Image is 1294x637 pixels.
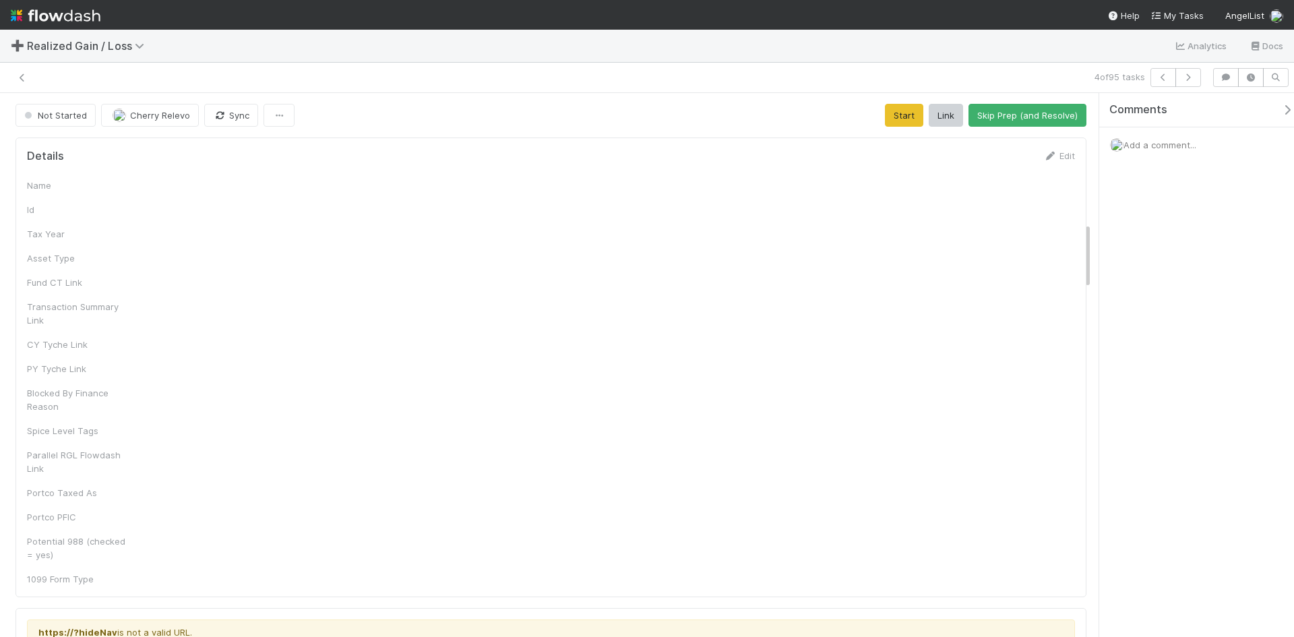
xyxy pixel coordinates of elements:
div: Name [27,179,128,192]
div: Transaction Summary Link [27,300,128,327]
div: Tax Year [27,227,128,241]
button: Cherry Relevo [101,104,199,127]
span: Comments [1109,103,1167,117]
h5: Details [27,150,64,163]
div: Fund CT Link [27,276,128,289]
div: Parallel RGL Flowdash Link [27,448,128,475]
span: Add a comment... [1123,140,1196,150]
span: Realized Gain / Loss [27,39,151,53]
div: Spice Level Tags [27,424,128,437]
div: Help [1107,9,1140,22]
a: Analytics [1174,38,1227,54]
div: Portco PFIC [27,510,128,524]
img: avatar_1c2f0edd-858e-4812-ac14-2a8986687c67.png [1270,9,1283,23]
button: Start [885,104,923,127]
img: avatar_1c2f0edd-858e-4812-ac14-2a8986687c67.png [1110,138,1123,152]
span: ➕ [11,40,24,51]
span: AngelList [1225,10,1264,21]
img: avatar_1c2f0edd-858e-4812-ac14-2a8986687c67.png [113,109,126,122]
div: Id [27,203,128,216]
span: My Tasks [1150,10,1204,21]
span: Cherry Relevo [130,110,190,121]
div: PY Tyche Link [27,362,128,375]
button: Link [929,104,963,127]
div: Portco Taxed As [27,486,128,499]
a: Edit [1043,150,1075,161]
div: CY Tyche Link [27,338,128,351]
div: Potential 988 (checked = yes) [27,535,128,562]
span: 4 of 95 tasks [1095,70,1145,84]
a: Docs [1249,38,1283,54]
div: Asset Type [27,251,128,265]
img: logo-inverted-e16ddd16eac7371096b0.svg [11,4,100,27]
a: My Tasks [1150,9,1204,22]
div: 1099 Form Type [27,572,128,586]
button: Skip Prep (and Resolve) [968,104,1086,127]
button: Sync [204,104,258,127]
div: Blocked By Finance Reason [27,386,128,413]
